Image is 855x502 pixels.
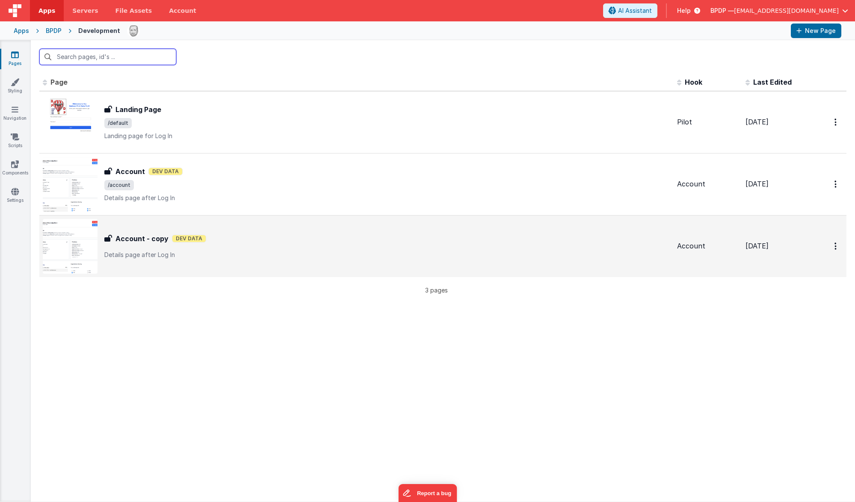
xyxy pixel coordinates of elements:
button: AI Assistant [603,3,657,18]
input: Search pages, id's ... [39,49,176,65]
span: Dev Data [172,235,206,242]
span: /account [104,180,134,190]
span: Last Edited [753,78,792,86]
button: New Page [791,24,841,38]
div: Account [677,241,739,251]
p: Landing page for Log In [104,132,670,140]
span: Servers [72,6,98,15]
p: Details page after Log In [104,194,670,202]
h3: Landing Page [115,104,161,115]
span: BPDP — [710,6,734,15]
button: Options [829,113,843,131]
span: Page [50,78,68,86]
img: 75c0bc63b3a35de0e36ec8009b6401ad [127,25,139,37]
div: Account [677,179,739,189]
div: Pilot [677,117,739,127]
p: 3 pages [39,286,834,295]
div: Apps [14,27,29,35]
span: /default [104,118,132,128]
span: Apps [38,6,55,15]
div: Development [78,27,120,35]
span: Help [677,6,691,15]
span: [DATE] [746,180,769,188]
div: BPDP [46,27,62,35]
button: Options [829,237,843,255]
span: [EMAIL_ADDRESS][DOMAIN_NAME] [734,6,839,15]
button: Options [829,175,843,193]
h3: Account [115,166,145,177]
button: BPDP — [EMAIL_ADDRESS][DOMAIN_NAME] [710,6,848,15]
span: File Assets [115,6,152,15]
h3: Account - copy [115,233,169,244]
span: Dev Data [148,168,183,175]
p: Details page after Log In [104,251,670,259]
span: AI Assistant [618,6,652,15]
iframe: Marker.io feedback button [398,484,457,502]
span: [DATE] [746,118,769,126]
span: [DATE] [746,242,769,250]
span: Hook [685,78,702,86]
